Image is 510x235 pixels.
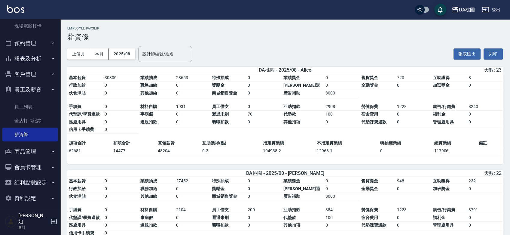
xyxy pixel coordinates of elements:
td: 0 [324,118,360,126]
h5: [PERSON_NAME]姐 [18,213,49,225]
span: 全勤獎金 [361,186,378,191]
td: 0 [395,214,431,222]
td: 0 [103,177,139,185]
h2: Employee Payslip [67,26,503,30]
td: 扣項合計 [112,139,156,147]
span: 伙食津貼 [69,91,86,95]
span: 業績獎金 [283,178,300,183]
span: 互助扣款 [283,104,300,109]
button: 報表及分析 [2,51,58,66]
span: 宿舍費用 [361,215,378,220]
span: 其他加給 [140,91,157,95]
span: 全勤獎金 [361,83,378,88]
td: 100 [324,110,360,118]
span: 管理處用具 [433,223,454,227]
td: 0 [324,221,360,229]
span: 代墊課/學費還款 [69,112,100,116]
span: 其他加給 [140,194,157,199]
span: 互助獲得 [433,75,450,80]
span: 其他扣項 [283,119,300,124]
img: Person [5,215,17,227]
span: 廣告/行銷費 [433,207,455,212]
span: 福利金 [433,112,445,116]
button: 會員卡管理 [2,159,58,175]
span: 區處用具 [69,223,86,227]
button: 登出 [480,4,503,15]
span: 曠職扣款 [212,119,229,124]
span: 信用卡手續費 [69,127,94,132]
td: 0 [103,82,139,89]
td: 384 [324,206,360,214]
td: 0 [103,221,139,229]
span: DA桃園 - 2025/08 - Alice [259,67,311,73]
span: 廣告補助 [283,194,300,199]
button: 預約管理 [2,36,58,51]
td: 62681 [67,147,112,155]
span: 獎勵金 [212,186,224,191]
button: 列印 [484,48,503,60]
span: 材料自購 [140,207,157,212]
td: 1228 [395,103,431,111]
td: 1931 [175,103,210,111]
span: 管理處用具 [433,119,454,124]
td: 8791 [467,206,503,214]
td: 0 [246,103,282,111]
span: 福利金 [433,215,445,220]
td: 0 [467,118,503,126]
span: 行政加給 [69,83,86,88]
span: 遲退未刷 [212,112,229,116]
td: 1228 [395,206,431,214]
button: 2025/08 [109,48,135,60]
span: 業績抽成 [140,75,157,80]
td: 0 [175,82,210,89]
button: 員工及薪資 [2,82,58,97]
span: 特殊抽成 [212,178,229,183]
span: 職務加給 [140,186,157,191]
td: 0 [395,82,431,89]
span: 代墊課費還款 [361,223,386,227]
td: 8240 [467,103,503,111]
span: 事病假 [140,215,153,220]
h3: 薪資條 [67,33,503,41]
span: 互助獲得 [433,178,450,183]
td: 8 [467,74,503,82]
td: 0 [379,147,432,155]
td: 104938.2 [261,147,315,155]
span: [PERSON_NAME]退 [283,186,320,191]
button: 本月 [90,48,109,60]
a: 薪資條 [2,128,58,141]
td: 特抽總業績 [379,139,432,147]
span: 基本薪資 [69,75,86,80]
td: 指定實業績 [261,139,315,147]
button: 紅利點數設定 [2,175,58,190]
span: 事病假 [140,112,153,116]
td: 0 [103,185,139,193]
span: 材料自購 [140,104,157,109]
span: [PERSON_NAME]退 [283,83,320,88]
td: 0 [324,177,360,185]
td: 0 [103,103,139,111]
span: 伙食津貼 [69,194,86,199]
td: 總實業績 [433,139,477,147]
td: 0 [246,89,282,97]
td: 0 [175,89,210,97]
td: 0 [467,214,503,222]
span: 廣告補助 [283,91,300,95]
img: Logo [7,5,24,13]
td: 2104 [175,206,210,214]
span: 商城銷售獎金 [212,194,237,199]
table: a dense table [67,74,503,140]
button: 客戶管理 [2,66,58,82]
span: 代墊款 [283,112,296,116]
span: 業績抽成 [140,178,157,183]
td: 28653 [175,74,210,82]
td: 720 [395,74,431,82]
td: 0 [467,221,503,229]
td: 3000 [324,193,360,200]
td: 0 [246,193,282,200]
td: 0 [103,214,139,222]
td: 0 [246,214,282,222]
td: 0 [246,185,282,193]
a: 員工列表 [2,100,58,114]
a: 全店打卡記錄 [2,114,58,128]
